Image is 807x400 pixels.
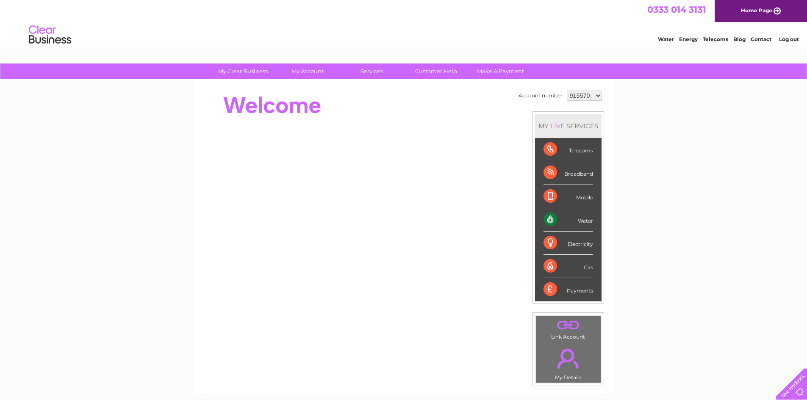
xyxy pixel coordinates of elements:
div: Clear Business is a trading name of Verastar Limited (registered in [GEOGRAPHIC_DATA] No. 3667643... [204,5,604,41]
div: Broadband [544,161,593,185]
a: Blog [733,36,746,42]
a: My Clear Business [208,63,278,79]
a: Contact [751,36,771,42]
div: Gas [544,255,593,278]
div: Telecoms [544,138,593,161]
a: Log out [779,36,799,42]
div: LIVE [549,122,566,130]
a: Make A Payment [466,63,535,79]
a: . [538,344,599,373]
a: My Account [272,63,342,79]
td: Account number [516,88,565,103]
a: Telecoms [703,36,728,42]
a: Customer Help [401,63,471,79]
a: 0333 014 3131 [647,4,706,15]
a: . [538,318,599,333]
div: MY SERVICES [535,114,602,138]
td: My Details [535,342,601,383]
div: Mobile [544,185,593,208]
a: Services [337,63,407,79]
img: logo.png [28,22,72,48]
a: Energy [679,36,698,42]
div: Electricity [544,232,593,255]
td: Link Account [535,315,601,342]
div: Water [544,208,593,232]
div: Payments [544,278,593,301]
a: Water [658,36,674,42]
